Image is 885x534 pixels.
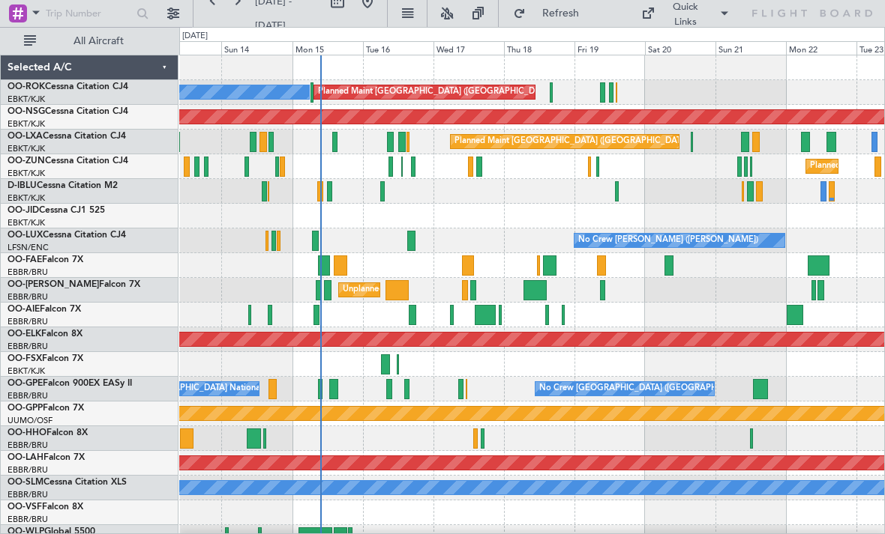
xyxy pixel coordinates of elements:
a: OO-NSGCessna Citation CJ4 [7,107,128,116]
span: OO-HHO [7,428,46,437]
div: Sun 21 [715,41,786,55]
div: Fri 19 [574,41,645,55]
a: OO-JIDCessna CJ1 525 [7,206,105,215]
a: LFSN/ENC [7,242,49,253]
a: EBBR/BRU [7,316,48,327]
a: D-IBLUCessna Citation M2 [7,181,118,190]
a: OO-AIEFalcon 7X [7,305,81,314]
span: OO-LUX [7,231,43,240]
a: EBBR/BRU [7,514,48,525]
a: EBKT/KJK [7,143,45,154]
a: OO-LUXCessna Citation CJ4 [7,231,126,240]
div: Thu 18 [504,41,574,55]
button: Refresh [506,1,596,25]
span: OO-ELK [7,330,41,339]
div: Wed 17 [433,41,504,55]
a: OO-ROKCessna Citation CJ4 [7,82,128,91]
a: EBBR/BRU [7,291,48,303]
span: OO-FSX [7,354,42,363]
a: EBBR/BRU [7,341,48,352]
a: OO-[PERSON_NAME]Falcon 7X [7,280,140,289]
span: OO-GPP [7,404,43,413]
span: OO-SLM [7,478,43,487]
a: OO-GPPFalcon 7X [7,404,84,413]
a: OO-LXACessna Citation CJ4 [7,132,126,141]
a: UUMO/OSF [7,415,52,426]
div: [DATE] [182,30,208,43]
a: EBKT/KJK [7,217,45,228]
a: EBBR/BRU [7,267,48,278]
button: Quick Links [634,1,737,25]
a: OO-FAEFalcon 7X [7,255,83,264]
span: All Aircraft [39,36,158,46]
a: OO-GPEFalcon 900EX EASy II [7,379,132,388]
a: EBKT/KJK [7,168,45,179]
div: No Crew [GEOGRAPHIC_DATA] ([GEOGRAPHIC_DATA] National) [539,377,790,400]
input: Trip Number [46,2,132,25]
a: EBKT/KJK [7,118,45,130]
a: OO-ELKFalcon 8X [7,330,82,339]
a: EBKT/KJK [7,94,45,105]
span: OO-AIE [7,305,40,314]
div: Planned Maint [GEOGRAPHIC_DATA] ([GEOGRAPHIC_DATA]) [318,81,554,103]
span: OO-JID [7,206,39,215]
span: OO-VSF [7,503,42,512]
a: EBBR/BRU [7,390,48,401]
a: EBBR/BRU [7,440,48,451]
a: OO-SLMCessna Citation XLS [7,478,127,487]
span: Refresh [529,8,592,19]
div: Mon 15 [292,41,363,55]
div: Mon 22 [786,41,856,55]
span: OO-ROK [7,82,45,91]
div: Tue 16 [363,41,433,55]
span: OO-FAE [7,255,42,264]
a: EBBR/BRU [7,464,48,476]
a: OO-ZUNCessna Citation CJ4 [7,157,128,166]
div: Sat 13 [151,41,221,55]
div: Unplanned Maint [GEOGRAPHIC_DATA] ([GEOGRAPHIC_DATA] National) [343,279,625,301]
div: Sun 14 [221,41,292,55]
span: OO-GPE [7,379,43,388]
a: EBKT/KJK [7,365,45,377]
div: No Crew [PERSON_NAME] ([PERSON_NAME]) [578,229,758,252]
a: OO-VSFFalcon 8X [7,503,83,512]
button: All Aircraft [16,29,163,53]
a: EBBR/BRU [7,489,48,500]
a: OO-LAHFalcon 7X [7,453,85,462]
span: OO-[PERSON_NAME] [7,280,99,289]
a: EBKT/KJK [7,192,45,204]
a: OO-HHOFalcon 8X [7,428,88,437]
a: OO-FSXFalcon 7X [7,354,83,363]
div: Planned Maint [GEOGRAPHIC_DATA] ([GEOGRAPHIC_DATA]) [454,130,691,153]
span: OO-LXA [7,132,43,141]
span: OO-ZUN [7,157,45,166]
span: D-IBLU [7,181,37,190]
span: OO-LAH [7,453,43,462]
span: OO-NSG [7,107,45,116]
div: Sat 20 [645,41,715,55]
